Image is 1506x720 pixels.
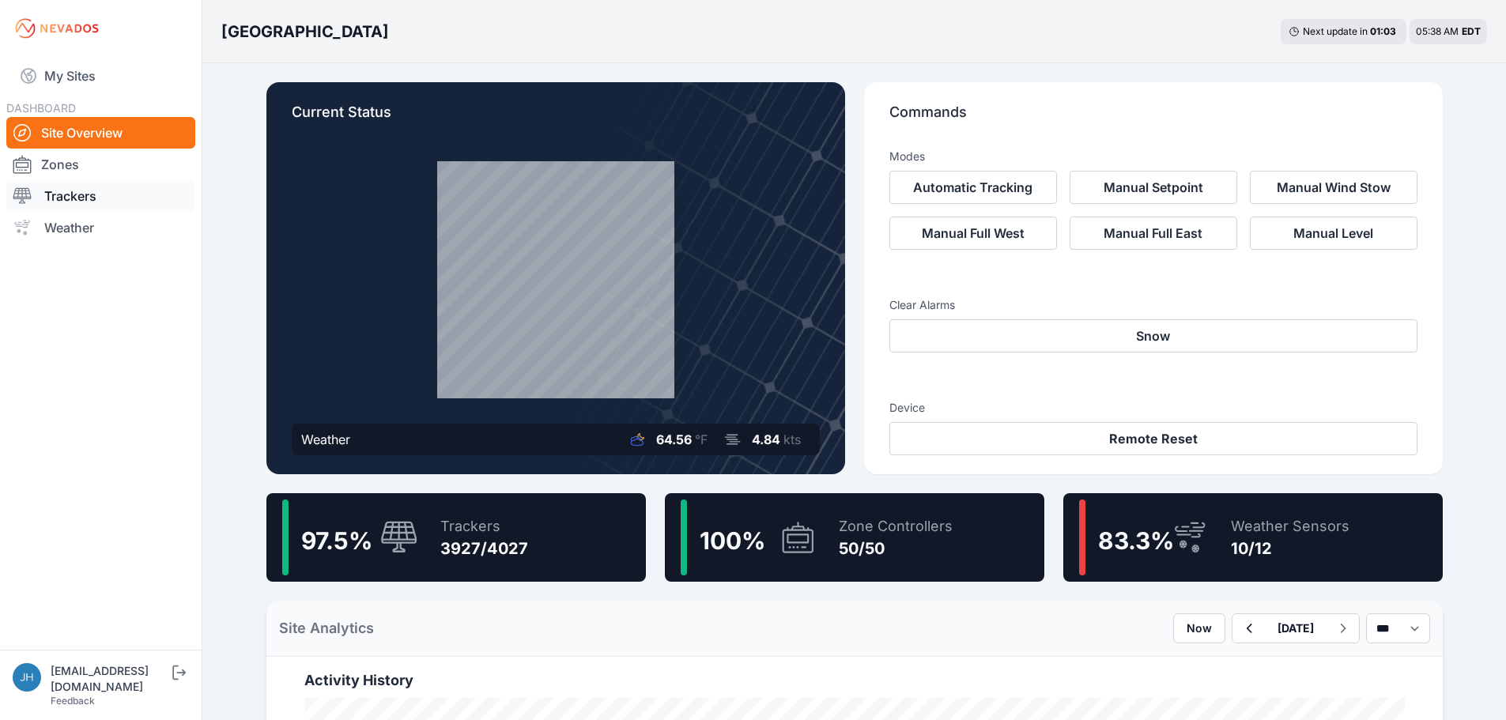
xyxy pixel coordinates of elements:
[1173,613,1225,643] button: Now
[783,432,801,447] span: kts
[1250,171,1417,204] button: Manual Wind Stow
[1303,25,1368,37] span: Next update in
[1370,25,1398,38] div: 01 : 03
[6,101,76,115] span: DASHBOARD
[51,663,169,695] div: [EMAIL_ADDRESS][DOMAIN_NAME]
[6,149,195,180] a: Zones
[752,432,780,447] span: 4.84
[6,57,195,95] a: My Sites
[889,217,1057,250] button: Manual Full West
[1250,217,1417,250] button: Manual Level
[301,430,350,449] div: Weather
[656,432,692,447] span: 64.56
[665,493,1044,582] a: 100%Zone Controllers50/50
[889,171,1057,204] button: Automatic Tracking
[889,297,1417,313] h3: Clear Alarms
[51,695,95,707] a: Feedback
[266,493,646,582] a: 97.5%Trackers3927/4027
[301,526,372,555] span: 97.5 %
[6,117,195,149] a: Site Overview
[279,617,374,639] h2: Site Analytics
[221,11,389,52] nav: Breadcrumb
[13,16,101,41] img: Nevados
[1098,526,1174,555] span: 83.3 %
[1231,515,1349,537] div: Weather Sensors
[889,101,1417,136] p: Commands
[6,212,195,243] a: Weather
[889,319,1417,352] button: Snow
[889,400,1417,416] h3: Device
[839,537,953,560] div: 50/50
[889,149,925,164] h3: Modes
[700,526,765,555] span: 100 %
[1231,537,1349,560] div: 10/12
[1063,493,1443,582] a: 83.3%Weather Sensors10/12
[221,21,389,43] h3: [GEOGRAPHIC_DATA]
[1462,25,1481,37] span: EDT
[6,180,195,212] a: Trackers
[292,101,820,136] p: Current Status
[1070,171,1237,204] button: Manual Setpoint
[1070,217,1237,250] button: Manual Full East
[695,432,708,447] span: °F
[889,422,1417,455] button: Remote Reset
[1416,25,1459,37] span: 05:38 AM
[13,663,41,692] img: jhaberkorn@invenergy.com
[304,669,1405,692] h2: Activity History
[440,537,528,560] div: 3927/4027
[1265,614,1327,643] button: [DATE]
[839,515,953,537] div: Zone Controllers
[440,515,528,537] div: Trackers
